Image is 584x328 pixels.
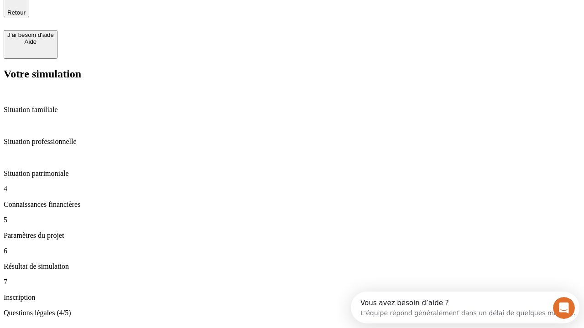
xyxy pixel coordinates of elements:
p: 6 [4,247,580,255]
div: Vous avez besoin d’aide ? [10,8,224,15]
span: Retour [7,9,26,16]
p: Paramètres du projet [4,231,580,240]
div: Aide [7,38,54,45]
p: Inscription [4,293,580,302]
div: J’ai besoin d'aide [7,31,54,38]
div: Ouvrir le Messenger Intercom [4,4,251,29]
p: Situation professionnelle [4,138,580,146]
p: Situation patrimoniale [4,169,580,178]
p: Questions légales (4/5) [4,309,580,317]
iframe: Intercom live chat discovery launcher [351,292,579,323]
p: Résultat de simulation [4,262,580,271]
button: J’ai besoin d'aideAide [4,30,57,59]
p: 4 [4,185,580,193]
p: 7 [4,278,580,286]
h2: Votre simulation [4,68,580,80]
p: Connaissances financières [4,200,580,209]
iframe: Intercom live chat [553,297,575,319]
p: 5 [4,216,580,224]
div: L’équipe répond généralement dans un délai de quelques minutes. [10,15,224,25]
p: Situation familiale [4,106,580,114]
